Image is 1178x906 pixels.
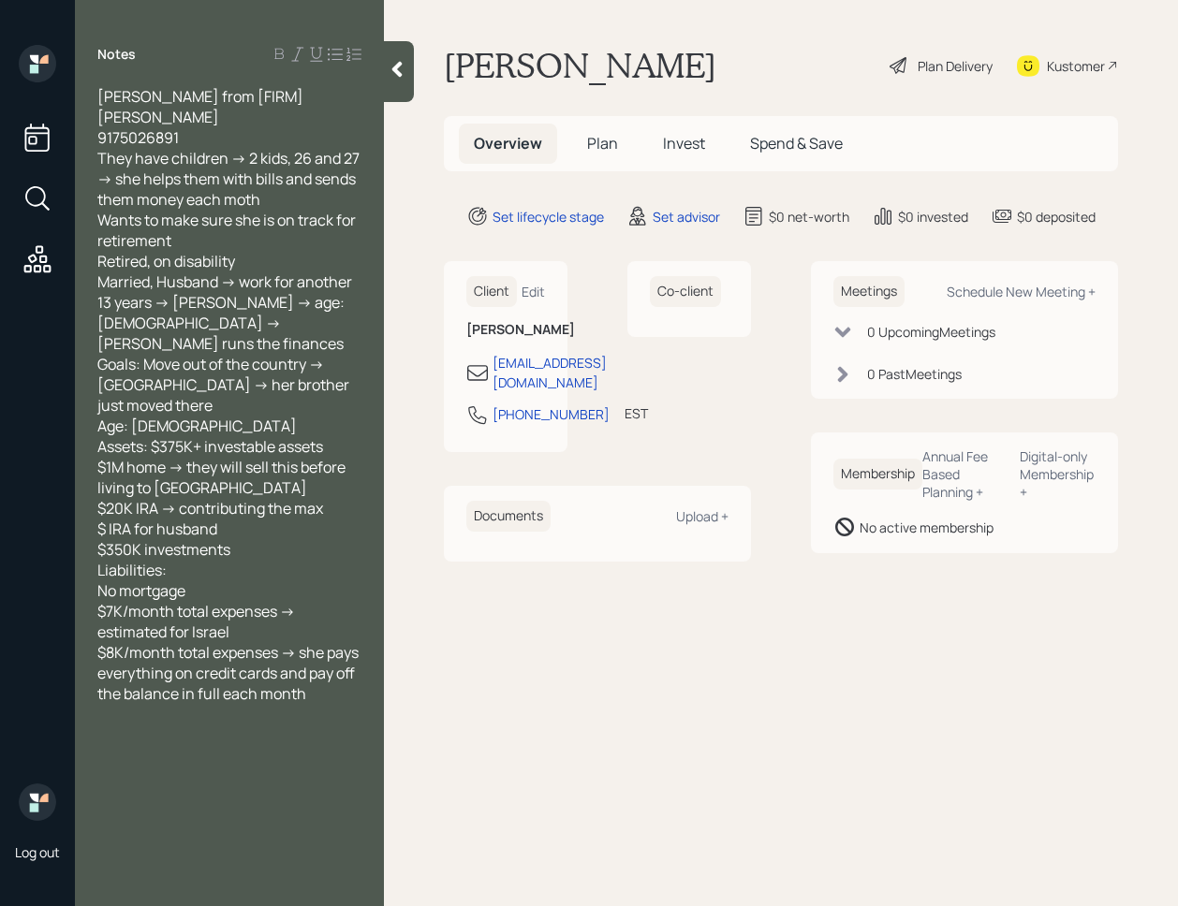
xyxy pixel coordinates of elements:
img: retirable_logo.png [19,783,56,821]
span: [PERSON_NAME] from [FIRM] [PERSON_NAME] 9175026891 They have children -> 2 kids, 26 and 27 -> she... [97,86,362,704]
div: $0 invested [898,207,968,226]
h6: Membership [833,459,922,490]
span: Overview [474,133,542,153]
div: Set advisor [653,207,720,226]
div: Kustomer [1047,56,1105,76]
div: Upload + [676,507,729,525]
h6: Client [466,276,517,307]
span: Invest [663,133,705,153]
div: Annual Fee Based Planning + [922,447,1005,501]
h6: [PERSON_NAME] [466,322,545,338]
span: Plan [587,133,618,153]
div: [PHONE_NUMBER] [493,404,610,424]
div: Schedule New Meeting + [947,283,1096,300]
div: No active membership [860,518,994,537]
div: 0 Past Meeting s [867,364,962,384]
div: Set lifecycle stage [493,207,604,226]
div: Plan Delivery [918,56,993,76]
div: [EMAIL_ADDRESS][DOMAIN_NAME] [493,353,607,392]
div: $0 net-worth [769,207,849,226]
div: $0 deposited [1017,207,1096,226]
h6: Documents [466,501,551,532]
h6: Co-client [650,276,721,307]
div: EST [625,403,648,423]
div: Edit [522,283,545,300]
h6: Meetings [833,276,905,307]
div: 0 Upcoming Meeting s [867,322,995,342]
label: Notes [97,45,136,64]
h1: [PERSON_NAME] [444,45,716,86]
span: Spend & Save [750,133,843,153]
div: Log out [15,843,60,861]
div: Digital-only Membership + [1020,447,1096,501]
